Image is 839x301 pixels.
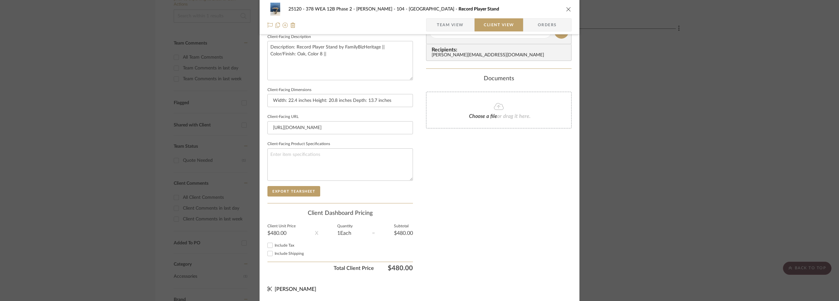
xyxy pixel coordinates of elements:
label: Client-Facing Product Specifications [267,142,330,146]
span: Orders [531,18,564,31]
button: Export Tearsheet [267,186,320,197]
div: Client Dashboard Pricing [267,210,413,217]
div: X [315,229,318,237]
span: or drag it here. [497,114,531,119]
label: Client-Facing Dimensions [267,88,311,92]
span: 104 - [GEOGRAPHIC_DATA] [397,7,459,11]
div: Documents [426,75,572,83]
button: close [566,6,572,12]
label: Client-Facing Description [267,35,311,39]
div: = [372,229,375,237]
span: Client View [484,18,514,31]
span: [PERSON_NAME] [275,287,316,292]
label: Quantity [337,225,353,228]
span: Choose a file [469,114,497,119]
span: Total Client Price [267,264,374,272]
div: $480.00 [394,231,413,236]
span: Include Shipping [275,252,304,255]
label: Client-Facing URL [267,115,299,119]
label: Subtotal [394,225,413,228]
label: Client Unit Price [267,225,296,228]
img: Remove from project [290,23,296,28]
img: 15831458-d213-4465-acea-9c8e453cab28_48x40.jpg [267,3,283,16]
input: Enter item dimensions [267,94,413,107]
div: [PERSON_NAME][EMAIL_ADDRESS][DOMAIN_NAME] [432,53,569,58]
span: Include Tax [275,243,294,247]
div: $480.00 [267,231,296,236]
span: 25120 - 378 WEA 12B Phase 2 - [PERSON_NAME] [288,7,397,11]
span: Record Player Stand [459,7,499,11]
span: Recipients: [432,47,569,53]
div: 1 Each [337,231,353,236]
input: Enter item URL [267,121,413,134]
span: $480.00 [374,264,413,272]
span: Team View [437,18,464,31]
